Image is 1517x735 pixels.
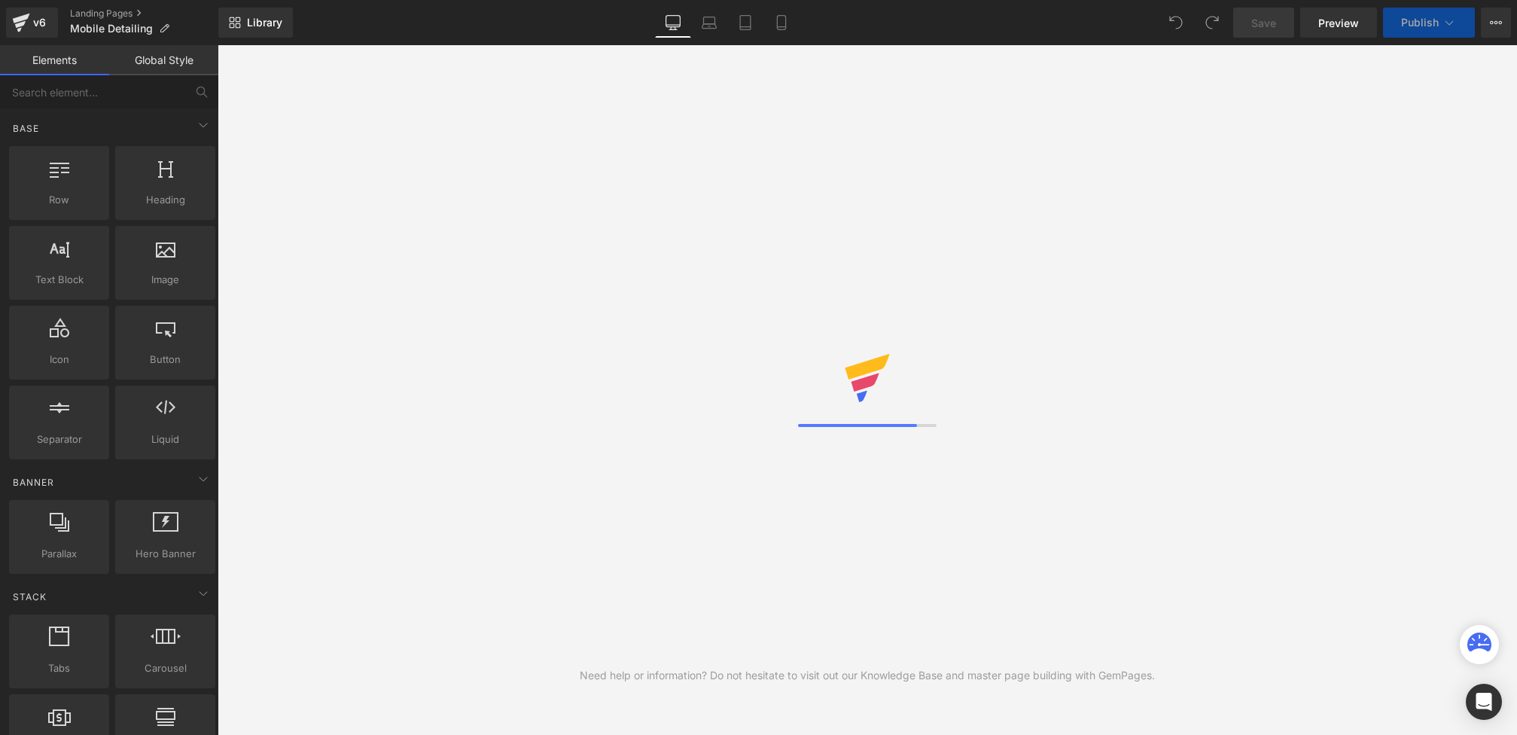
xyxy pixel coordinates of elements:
[1197,8,1227,38] button: Redo
[120,192,211,208] span: Heading
[1481,8,1511,38] button: More
[120,352,211,367] span: Button
[14,546,105,562] span: Parallax
[120,546,211,562] span: Hero Banner
[727,8,763,38] a: Tablet
[655,8,691,38] a: Desktop
[1251,15,1276,31] span: Save
[14,660,105,676] span: Tabs
[120,660,211,676] span: Carousel
[11,475,56,489] span: Banner
[6,8,58,38] a: v6
[120,432,211,447] span: Liquid
[763,8,800,38] a: Mobile
[580,667,1155,684] div: Need help or information? Do not hesitate to visit out our Knowledge Base and master page buildin...
[14,272,105,288] span: Text Block
[30,13,49,32] div: v6
[1383,8,1475,38] button: Publish
[1161,8,1191,38] button: Undo
[120,272,211,288] span: Image
[11,590,48,604] span: Stack
[1401,17,1439,29] span: Publish
[14,352,105,367] span: Icon
[11,121,41,136] span: Base
[109,45,218,75] a: Global Style
[1300,8,1377,38] a: Preview
[70,8,218,20] a: Landing Pages
[70,23,153,35] span: Mobile Detailing
[218,8,293,38] a: New Library
[14,432,105,447] span: Separator
[1318,15,1359,31] span: Preview
[247,16,282,29] span: Library
[14,192,105,208] span: Row
[1466,684,1502,720] div: Open Intercom Messenger
[691,8,727,38] a: Laptop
